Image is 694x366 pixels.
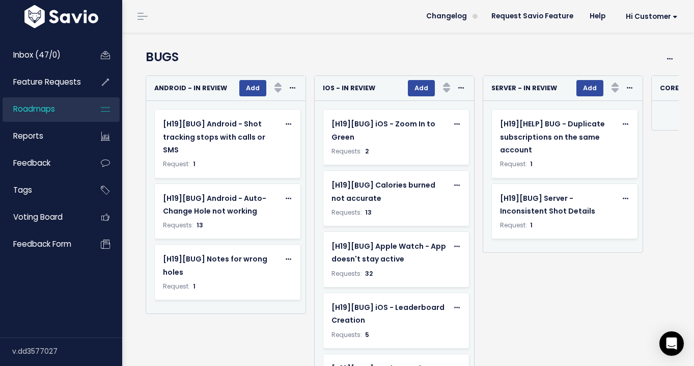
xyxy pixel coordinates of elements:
span: [H19][BUG] Notes for wrong holes [163,254,267,277]
h4: BUGS [146,48,633,66]
span: Roadmaps [13,103,55,114]
span: Request: [163,282,190,291]
button: Add [239,80,266,96]
a: Help [581,9,614,24]
span: [H19][BUG] iOS - Zoom In to Green [331,119,435,142]
a: Feedback form [3,232,85,256]
span: [H19][BUG] Calories burned not accurate [331,180,435,203]
span: Changelog [426,13,467,20]
span: Tags [13,185,32,195]
a: Reports [3,124,85,148]
span: Request: [500,160,527,168]
a: [H19][BUG] iOS - Leaderboard Creation [331,301,448,327]
span: Requests: [331,147,362,155]
span: [H19][HELP] BUG - Duplicate subscriptions on the same account [500,119,605,154]
a: Roadmaps [3,97,85,121]
img: logo-white.9d6f32f41409.svg [22,5,101,28]
a: [H19][BUG] Apple Watch - App doesn't stay active [331,240,448,266]
span: 1 [530,160,533,168]
a: [H19][BUG] iOS - Zoom In to Green [331,118,448,143]
span: 5 [365,330,369,339]
span: 2 [365,147,369,155]
a: Request Savio Feature [483,9,581,24]
span: Requests: [331,269,362,278]
a: [H19][BUG] Notes for wrong holes [163,253,280,278]
div: v.dd3577027 [12,338,122,364]
span: 13 [365,208,372,217]
span: [H19][BUG] Apple Watch - App doesn't stay active [331,241,446,264]
span: Reports [13,130,43,141]
span: Requests: [331,208,362,217]
span: [H19][BUG] iOS - Leaderboard Creation [331,302,445,325]
span: [H19][BUG] Android - Shot tracking stops with calls or SMS [163,119,265,154]
span: 1 [530,221,533,229]
button: Add [576,80,603,96]
div: Open Intercom Messenger [659,331,684,356]
a: [H19][BUG] Android - Auto-Change Hole not working [163,192,280,218]
a: Feedback [3,151,85,175]
span: Feedback form [13,239,71,249]
a: Tags [3,178,85,202]
span: Feedback [13,158,50,168]
span: 1 [193,282,196,291]
span: [H19][BUG] Android - Auto-Change Hole not working [163,193,266,216]
a: Inbox (47/0) [3,43,85,67]
span: Request: [500,221,527,229]
a: [H19][BUG] Android - Shot tracking stops with calls or SMS [163,118,280,156]
span: Requests: [163,221,193,229]
button: Add [408,80,435,96]
span: Hi Customer [626,13,678,20]
a: Hi Customer [614,9,686,24]
span: 13 [197,221,203,229]
strong: iOS - in review [323,84,375,92]
span: Voting Board [13,212,63,222]
span: Feature Requests [13,76,81,87]
strong: Android - in review [154,84,227,92]
a: Feature Requests [3,70,85,94]
span: Requests: [331,330,362,339]
span: 1 [193,160,196,168]
a: [H19][HELP] BUG - Duplicate subscriptions on the same account [500,118,617,156]
a: [H19][BUG] Calories burned not accurate [331,179,448,204]
a: Voting Board [3,205,85,229]
span: 32 [365,269,373,278]
span: Request: [163,160,190,168]
strong: Server - in review [491,84,557,92]
span: [H19][BUG] Server - Inconsistent Shot Details [500,193,595,216]
a: [H19][BUG] Server - Inconsistent Shot Details [500,192,617,218]
span: Inbox (47/0) [13,49,61,60]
